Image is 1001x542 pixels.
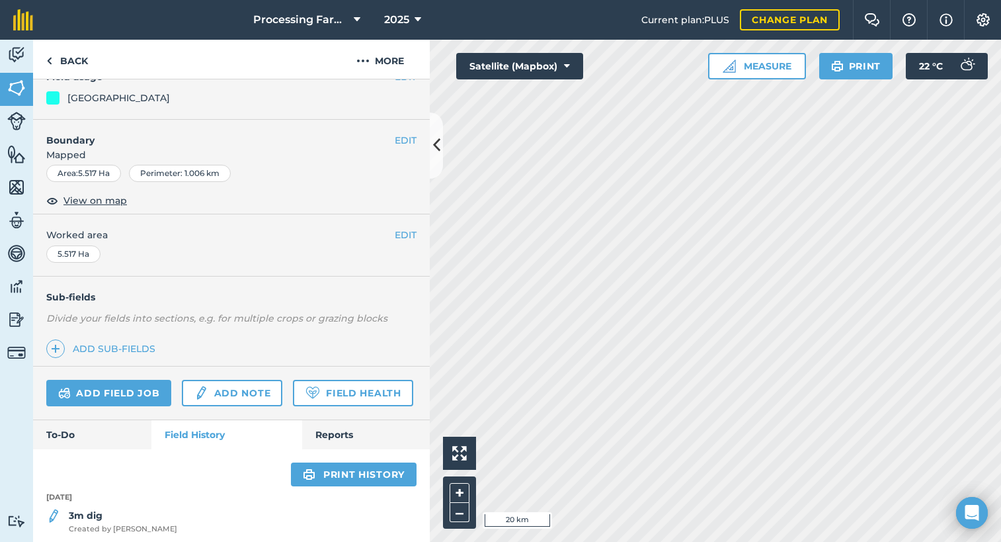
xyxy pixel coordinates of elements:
button: EDIT [395,133,417,148]
span: 22 ° C [919,53,943,79]
img: svg+xml;base64,PD94bWwgdmVyc2lvbj0iMS4wIiBlbmNvZGluZz0idXRmLTgiPz4KPCEtLSBHZW5lcmF0b3I6IEFkb2JlIE... [7,343,26,362]
img: svg+xml;base64,PD94bWwgdmVyc2lvbj0iMS4wIiBlbmNvZGluZz0idXRmLTgiPz4KPCEtLSBHZW5lcmF0b3I6IEFkb2JlIE... [46,508,61,524]
a: Field Health [293,380,413,406]
img: Ruler icon [723,60,736,73]
img: svg+xml;base64,PD94bWwgdmVyc2lvbj0iMS4wIiBlbmNvZGluZz0idXRmLTgiPz4KPCEtLSBHZW5lcmF0b3I6IEFkb2JlIE... [953,53,980,79]
button: + [450,483,469,503]
img: svg+xml;base64,PHN2ZyB4bWxucz0iaHR0cDovL3d3dy53My5vcmcvMjAwMC9zdmciIHdpZHRoPSIxOSIgaGVpZ2h0PSIyNC... [303,467,315,482]
span: View on map [63,193,127,208]
button: Print [819,53,893,79]
span: Processing Farms [253,12,348,28]
img: svg+xml;base64,PD94bWwgdmVyc2lvbj0iMS4wIiBlbmNvZGluZz0idXRmLTgiPz4KPCEtLSBHZW5lcmF0b3I6IEFkb2JlIE... [7,310,26,330]
button: Satellite (Mapbox) [456,53,583,79]
button: View on map [46,193,127,208]
button: Measure [708,53,806,79]
span: Mapped [33,148,430,162]
img: svg+xml;base64,PD94bWwgdmVyc2lvbj0iMS4wIiBlbmNvZGluZz0idXRmLTgiPz4KPCEtLSBHZW5lcmF0b3I6IEFkb2JlIE... [7,277,26,296]
img: svg+xml;base64,PHN2ZyB4bWxucz0iaHR0cDovL3d3dy53My5vcmcvMjAwMC9zdmciIHdpZHRoPSIxNyIgaGVpZ2h0PSIxNy... [940,12,953,28]
div: Area : 5.517 Ha [46,165,121,182]
span: Worked area [46,228,417,242]
button: – [450,503,469,522]
img: svg+xml;base64,PD94bWwgdmVyc2lvbj0iMS4wIiBlbmNvZGluZz0idXRmLTgiPz4KPCEtLSBHZW5lcmF0b3I6IEFkb2JlIE... [7,210,26,230]
img: svg+xml;base64,PD94bWwgdmVyc2lvbj0iMS4wIiBlbmNvZGluZz0idXRmLTgiPz4KPCEtLSBHZW5lcmF0b3I6IEFkb2JlIE... [58,385,71,401]
a: Reports [302,420,430,449]
img: svg+xml;base64,PD94bWwgdmVyc2lvbj0iMS4wIiBlbmNvZGluZz0idXRmLTgiPz4KPCEtLSBHZW5lcmF0b3I6IEFkb2JlIE... [7,45,26,65]
a: Back [33,40,101,79]
a: 3m digCreated by [PERSON_NAME] [46,508,177,535]
button: EDIT [395,228,417,242]
a: Change plan [740,9,840,30]
img: Four arrows, one pointing top left, one top right, one bottom right and the last bottom left [452,446,467,461]
span: Created by [PERSON_NAME] [69,523,177,535]
h4: Sub-fields [33,290,430,304]
img: svg+xml;base64,PD94bWwgdmVyc2lvbj0iMS4wIiBlbmNvZGluZz0idXRmLTgiPz4KPCEtLSBHZW5lcmF0b3I6IEFkb2JlIE... [7,515,26,527]
em: Divide your fields into sections, e.g. for multiple crops or grazing blocks [46,312,387,324]
p: [DATE] [33,492,430,504]
div: 5.517 Ha [46,246,100,263]
img: A cog icon [975,13,991,26]
img: svg+xml;base64,PD94bWwgdmVyc2lvbj0iMS4wIiBlbmNvZGluZz0idXRmLTgiPz4KPCEtLSBHZW5lcmF0b3I6IEFkb2JlIE... [7,112,26,130]
h4: Boundary [33,120,395,148]
a: Add note [182,380,282,406]
img: svg+xml;base64,PHN2ZyB4bWxucz0iaHR0cDovL3d3dy53My5vcmcvMjAwMC9zdmciIHdpZHRoPSIyMCIgaGVpZ2h0PSIyNC... [356,53,370,69]
img: Two speech bubbles overlapping with the left bubble in the forefront [864,13,880,26]
img: A question mark icon [901,13,917,26]
div: Perimeter : 1.006 km [129,165,231,182]
div: Open Intercom Messenger [956,497,988,529]
img: svg+xml;base64,PHN2ZyB4bWxucz0iaHR0cDovL3d3dy53My5vcmcvMjAwMC9zdmciIHdpZHRoPSI1NiIgaGVpZ2h0PSI2MC... [7,144,26,164]
span: 2025 [384,12,409,28]
img: svg+xml;base64,PD94bWwgdmVyc2lvbj0iMS4wIiBlbmNvZGluZz0idXRmLTgiPz4KPCEtLSBHZW5lcmF0b3I6IEFkb2JlIE... [7,244,26,263]
span: Current plan : PLUS [641,13,729,27]
a: Print history [291,463,417,486]
img: fieldmargin Logo [13,9,33,30]
button: 22 °C [906,53,988,79]
img: svg+xml;base64,PD94bWwgdmVyc2lvbj0iMS4wIiBlbmNvZGluZz0idXRmLTgiPz4KPCEtLSBHZW5lcmF0b3I6IEFkb2JlIE... [194,385,208,401]
img: svg+xml;base64,PHN2ZyB4bWxucz0iaHR0cDovL3d3dy53My5vcmcvMjAwMC9zdmciIHdpZHRoPSIxOSIgaGVpZ2h0PSIyNC... [831,58,844,74]
img: svg+xml;base64,PHN2ZyB4bWxucz0iaHR0cDovL3d3dy53My5vcmcvMjAwMC9zdmciIHdpZHRoPSI1NiIgaGVpZ2h0PSI2MC... [7,177,26,197]
a: Add field job [46,380,171,406]
a: To-Do [33,420,151,449]
img: svg+xml;base64,PHN2ZyB4bWxucz0iaHR0cDovL3d3dy53My5vcmcvMjAwMC9zdmciIHdpZHRoPSI1NiIgaGVpZ2h0PSI2MC... [7,78,26,98]
a: Add sub-fields [46,339,161,358]
img: svg+xml;base64,PHN2ZyB4bWxucz0iaHR0cDovL3d3dy53My5vcmcvMjAwMC9zdmciIHdpZHRoPSIxNCIgaGVpZ2h0PSIyNC... [51,341,60,357]
strong: 3m dig [69,510,102,521]
img: svg+xml;base64,PHN2ZyB4bWxucz0iaHR0cDovL3d3dy53My5vcmcvMjAwMC9zdmciIHdpZHRoPSIxOCIgaGVpZ2h0PSIyNC... [46,193,58,208]
button: More [331,40,430,79]
div: [GEOGRAPHIC_DATA] [67,91,170,105]
a: Field History [151,420,301,449]
img: svg+xml;base64,PHN2ZyB4bWxucz0iaHR0cDovL3d3dy53My5vcmcvMjAwMC9zdmciIHdpZHRoPSI5IiBoZWlnaHQ9IjI0Ii... [46,53,52,69]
